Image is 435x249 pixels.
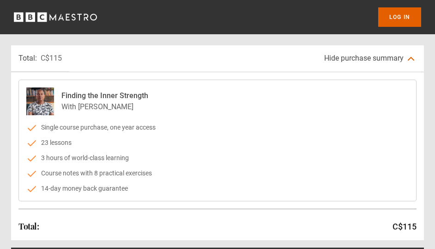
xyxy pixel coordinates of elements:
[14,10,97,24] svg: BBC Maestro
[317,45,424,72] button: Hide purchase summary
[18,221,39,232] h2: Total:
[61,101,148,112] p: With [PERSON_NAME]
[324,54,404,62] span: Hide purchase summary
[26,153,409,163] li: 3 hours of world-class learning
[26,168,409,178] li: Course notes with 8 practical exercises
[26,123,409,132] li: Single course purchase, one year access
[26,138,409,148] li: 23 lessons
[378,7,421,27] a: Log In
[18,53,37,64] p: Total:
[41,53,62,64] p: C$115
[26,184,409,193] li: 14-day money back guarantee
[61,90,148,101] p: Finding the Inner Strength
[393,220,417,233] p: C$115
